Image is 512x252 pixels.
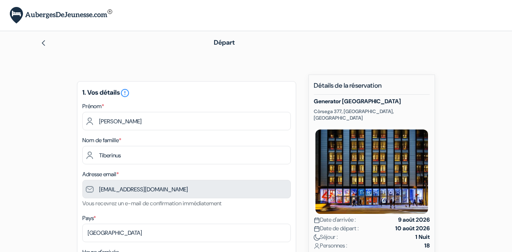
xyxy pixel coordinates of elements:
strong: 10 août 2026 [395,224,430,233]
i: error_outline [120,88,130,98]
label: Prénom [82,102,104,111]
span: Date de départ : [314,224,359,233]
p: Còrsega 377, [GEOGRAPHIC_DATA], [GEOGRAPHIC_DATA] [314,108,430,121]
img: left_arrow.svg [40,40,47,46]
h5: Détails de la réservation [314,82,430,95]
span: Personnes : [314,241,347,250]
img: calendar.svg [314,226,320,232]
strong: 9 août 2026 [398,216,430,224]
a: error_outline [120,88,130,97]
img: AubergesDeJeunesse.com [10,7,112,24]
img: moon.svg [314,234,320,241]
strong: 1 Nuit [415,233,430,241]
input: Entrer le nom de famille [82,146,291,164]
strong: 18 [424,241,430,250]
img: calendar.svg [314,217,320,223]
h5: 1. Vos détails [82,88,291,98]
label: Nom de famille [82,136,121,145]
span: Séjour : [314,233,338,241]
label: Pays [82,214,96,222]
img: user_icon.svg [314,243,320,249]
h5: Generator [GEOGRAPHIC_DATA] [314,98,430,105]
input: Entrer adresse e-mail [82,180,291,198]
small: Vous recevrez un e-mail de confirmation immédiatement [82,200,222,207]
label: Adresse email [82,170,119,179]
span: Date d'arrivée : [314,216,356,224]
span: Départ [214,38,235,47]
input: Entrez votre prénom [82,112,291,130]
